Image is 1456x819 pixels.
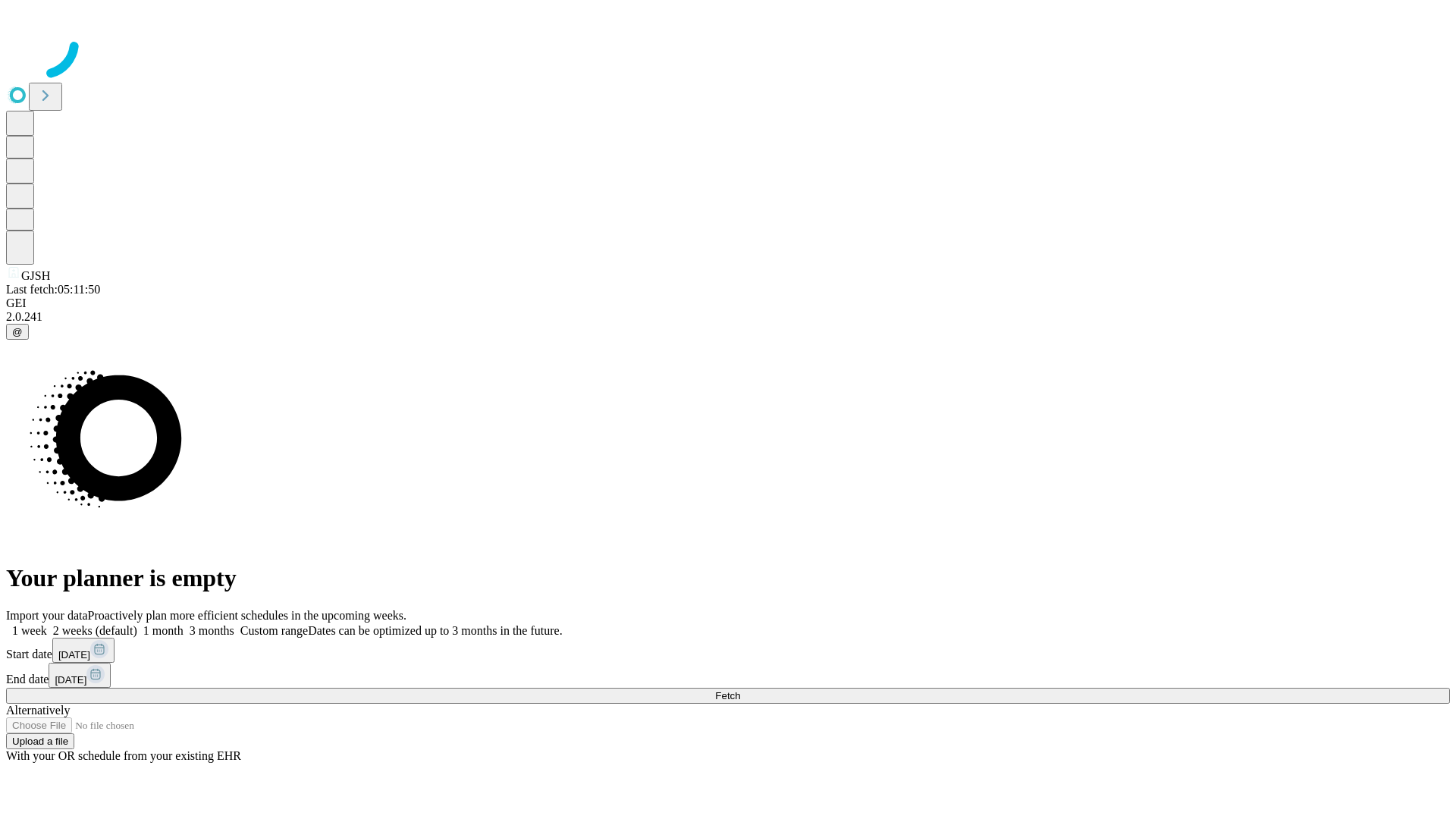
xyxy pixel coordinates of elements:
[6,638,1450,663] div: Start date
[6,733,74,749] button: Upload a file
[6,283,100,296] span: Last fetch: 05:11:50
[49,663,111,688] button: [DATE]
[12,624,47,637] span: 1 week
[240,624,308,637] span: Custom range
[6,609,88,622] span: Import your data
[190,624,234,637] span: 3 months
[53,624,137,637] span: 2 weeks (default)
[6,688,1450,704] button: Fetch
[308,624,562,637] span: Dates can be optimized up to 3 months in the future.
[6,704,70,717] span: Alternatively
[21,269,50,282] span: GJSH
[55,674,86,686] span: [DATE]
[6,297,1450,310] div: GEI
[6,310,1450,324] div: 2.0.241
[6,564,1450,592] h1: Your planner is empty
[6,663,1450,688] div: End date
[88,609,406,622] span: Proactively plan more efficient schedules in the upcoming weeks.
[143,624,184,637] span: 1 month
[6,749,241,762] span: With your OR schedule from your existing EHR
[12,326,23,337] span: @
[58,649,90,661] span: [DATE]
[52,638,115,663] button: [DATE]
[715,690,740,701] span: Fetch
[6,324,29,340] button: @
